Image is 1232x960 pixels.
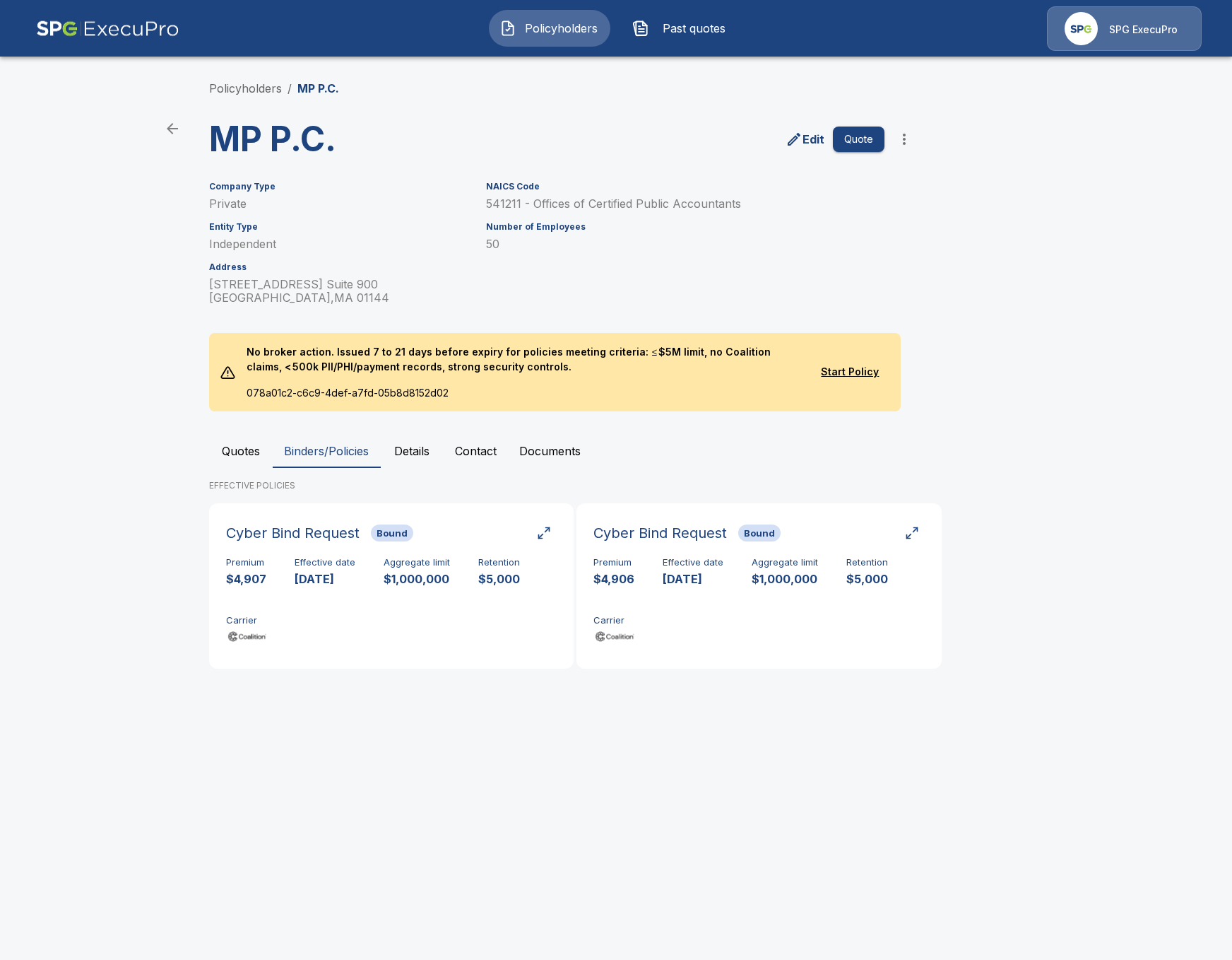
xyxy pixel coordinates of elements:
[158,115,186,143] a: back
[632,20,649,37] img: Past quotes Icon
[384,557,450,568] h6: Aggregate limit
[226,571,266,587] p: $4,907
[655,20,733,37] span: Past quotes
[36,6,179,51] img: AA Logo
[593,522,727,544] h6: Cyber Bind Request
[235,333,810,385] p: No broker action. Issued 7 to 21 days before expiry for policies meeting criteria: ≤ $5M limit, n...
[478,557,520,568] h6: Retention
[846,557,888,568] h6: Retention
[802,131,824,148] p: Edit
[622,10,743,47] button: Past quotes IconPast quotes
[209,222,469,232] h6: Entity Type
[209,81,282,95] a: Policyholders
[235,385,810,411] p: 078a01c2-c6c9-4def-a7fd-05b8d8152d02
[209,182,469,192] h6: Company Type
[593,571,634,587] p: $4,906
[209,80,339,97] nav: breadcrumb
[486,222,884,232] h6: Number of Employees
[273,434,380,468] button: Binders/Policies
[288,80,292,97] li: /
[209,197,469,211] p: Private
[209,479,1023,492] p: EFFECTIVE POLICIES
[1109,23,1178,37] p: SPG ExecuPro
[593,615,636,626] h6: Carrier
[499,20,516,37] img: Policyholders Icon
[486,197,884,211] p: 541211 - Offices of Certified Public Accountants
[444,434,508,468] button: Contact
[226,557,266,568] h6: Premium
[371,527,413,539] span: Bound
[738,527,781,539] span: Bound
[811,359,890,385] button: Start Policy
[752,557,818,568] h6: Aggregate limit
[663,571,723,587] p: [DATE]
[226,615,268,626] h6: Carrier
[486,182,884,192] h6: NAICS Code
[593,557,634,568] h6: Premium
[478,571,520,587] p: $5,000
[297,80,339,97] p: MP P.C.
[209,119,558,159] h3: MP P.C.
[209,434,1023,468] div: policyholder tabs
[209,238,469,251] p: Independent
[522,20,600,37] span: Policyholders
[226,522,360,544] h6: Cyber Bind Request
[295,571,355,587] p: [DATE]
[486,238,884,251] p: 50
[209,434,273,468] button: Quotes
[295,557,355,568] h6: Effective date
[1065,12,1098,45] img: Agency Icon
[380,434,444,468] button: Details
[833,127,884,153] button: Quote
[209,278,469,305] p: [STREET_ADDRESS] Suite 900 [GEOGRAPHIC_DATA] , MA 01144
[508,434,592,468] button: Documents
[209,262,469,272] h6: Address
[846,571,888,587] p: $5,000
[752,571,818,587] p: $1,000,000
[783,128,827,151] a: edit
[663,557,723,568] h6: Effective date
[489,10,610,47] button: Policyholders IconPolicyholders
[890,125,918,153] button: more
[384,571,450,587] p: $1,000,000
[226,629,268,643] img: Carrier
[593,629,636,643] img: Carrier
[1047,6,1202,51] a: Agency IconSPG ExecuPro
